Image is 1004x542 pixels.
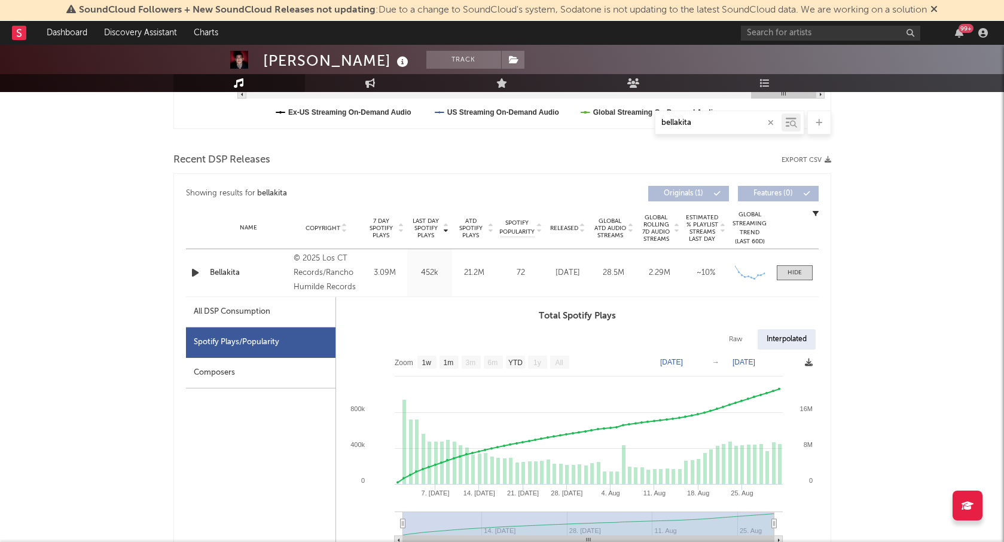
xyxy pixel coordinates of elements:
[288,108,411,117] text: Ex-US Streaming On-Demand Audio
[640,214,673,243] span: Global Rolling 7D Audio Streams
[499,219,535,237] span: Spotify Popularity
[257,186,287,201] div: bellakita
[263,51,411,71] div: [PERSON_NAME]
[959,24,974,33] div: 99 +
[758,329,816,350] div: Interpolated
[447,108,559,117] text: US Streaming On-Demand Audio
[500,267,542,279] div: 72
[731,489,753,497] text: 25. Aug
[548,267,588,279] div: [DATE]
[38,21,96,45] a: Dashboard
[455,267,494,279] div: 21.2M
[186,327,335,358] div: Spotify Plays/Popularity
[955,28,963,38] button: 99+
[443,359,453,367] text: 1m
[410,218,442,239] span: Last Day Spotify Plays
[712,358,719,366] text: →
[185,21,227,45] a: Charts
[507,489,539,497] text: 21. [DATE]
[421,489,449,497] text: 7. [DATE]
[720,329,752,350] div: Raw
[655,118,782,128] input: Search by song name or URL
[294,252,359,295] div: © 2025 Los CT Records/Rancho Humilde Records
[410,267,449,279] div: 452k
[686,267,726,279] div: ~ 10 %
[306,225,340,232] span: Copyright
[361,477,364,484] text: 0
[555,359,563,367] text: All
[643,489,665,497] text: 11. Aug
[808,477,812,484] text: 0
[593,108,717,117] text: Global Streaming On-Demand Audio
[594,267,634,279] div: 28.5M
[350,441,365,448] text: 400k
[336,309,819,323] h3: Total Spotify Plays
[350,405,365,412] text: 800k
[465,359,475,367] text: 3m
[550,225,578,232] span: Released
[463,489,495,497] text: 14. [DATE]
[640,267,680,279] div: 2.29M
[508,359,522,367] text: YTD
[365,267,404,279] div: 3.09M
[782,157,831,164] button: Export CSV
[686,214,719,243] span: Estimated % Playlist Streams Last Day
[186,358,335,388] div: Composers
[422,359,431,367] text: 1w
[79,5,376,15] span: SoundCloud Followers + New SoundCloud Releases not updating
[426,51,501,69] button: Track
[741,26,920,41] input: Search for artists
[210,267,288,279] a: Bellakita
[455,218,487,239] span: ATD Spotify Plays
[738,186,819,201] button: Features(0)
[395,359,413,367] text: Zoom
[733,358,755,366] text: [DATE]
[186,186,502,201] div: Showing results for
[79,5,927,15] span: : Due to a change to SoundCloud's system, Sodatone is not updating to the latest SoundCloud data....
[656,190,711,197] span: Originals ( 1 )
[194,305,270,319] div: All DSP Consumption
[732,210,768,246] div: Global Streaming Trend (Last 60D)
[930,5,938,15] span: Dismiss
[173,153,270,167] span: Recent DSP Releases
[660,358,683,366] text: [DATE]
[803,441,812,448] text: 8M
[601,489,620,497] text: 4. Aug
[746,190,801,197] span: Features ( 0 )
[96,21,185,45] a: Discovery Assistant
[594,218,627,239] span: Global ATD Audio Streams
[648,186,729,201] button: Originals(1)
[799,405,812,412] text: 16M
[487,359,498,367] text: 6m
[551,489,582,497] text: 28. [DATE]
[365,218,397,239] span: 7 Day Spotify Plays
[210,223,288,232] div: Name
[533,359,541,367] text: 1y
[186,297,335,327] div: All DSP Consumption
[687,489,709,497] text: 18. Aug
